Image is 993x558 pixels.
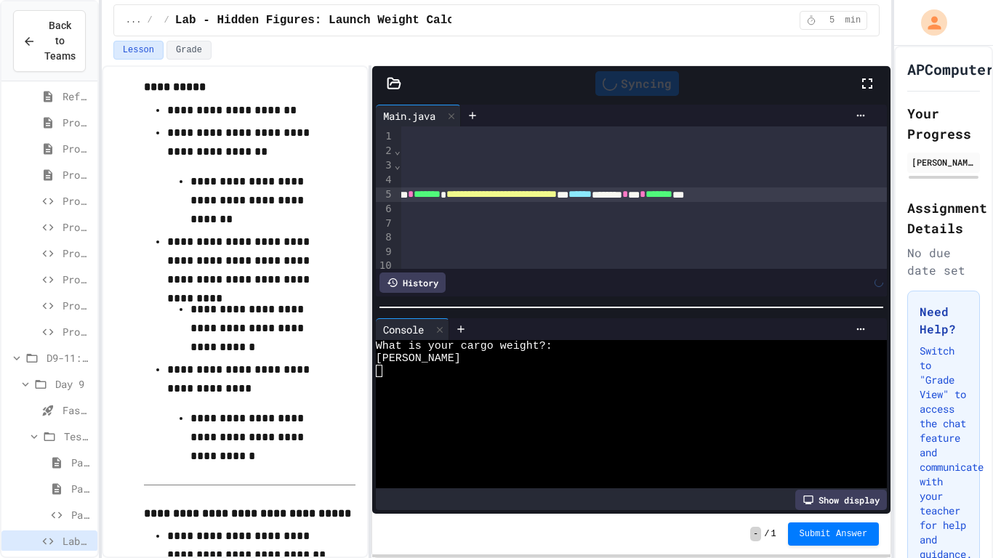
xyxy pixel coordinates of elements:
h2: Assignment Details [907,198,980,238]
span: Problem 2 [63,141,92,156]
span: Fast Start [63,403,92,418]
span: Part 3 [71,507,92,522]
div: 5 [376,187,394,202]
span: Submit Answer [800,528,868,540]
div: Show display [795,490,887,510]
span: Day 9 [55,376,92,392]
div: Console [376,318,449,340]
span: Problem 7 [63,272,92,287]
span: 5 [821,15,844,26]
div: 10 [376,259,394,273]
span: Problem 8 [63,298,92,313]
span: Problem 6 [63,246,92,261]
div: Console [376,322,431,337]
div: No due date set [907,244,980,279]
span: - [750,527,761,541]
span: / [164,15,169,26]
div: Syncing [595,71,679,96]
h3: Need Help? [920,303,968,338]
div: 3 [376,158,394,173]
button: Back to Teams [13,10,86,72]
span: Back to Teams [44,18,76,64]
div: 7 [376,217,394,231]
button: Grade [166,41,212,60]
span: Problem 5 [63,219,92,235]
span: D9-11: Module Wrap Up [47,350,92,365]
span: Test Review (35 mins) [64,429,92,444]
span: [PERSON_NAME] [376,352,461,365]
div: 1 [376,129,394,144]
span: / [147,15,152,26]
span: min [845,15,861,26]
h2: Your Progress [907,103,980,144]
button: Lesson [113,41,164,60]
div: Main.java [376,105,461,126]
span: Lab - Hidden Figures: Launch Weight Calculator [63,533,92,549]
div: [PERSON_NAME] [912,155,976,169]
span: Reference link [63,89,92,104]
div: 2 [376,144,394,158]
span: Problem 1 [63,115,92,130]
div: Main.java [376,108,443,124]
div: 8 [376,230,394,245]
span: Part 2 [71,481,92,496]
span: Lab - Hidden Figures: Launch Weight Calculator [175,12,496,29]
div: 6 [376,202,394,217]
div: My Account [906,6,951,39]
button: Submit Answer [788,522,880,546]
span: ... [126,15,142,26]
span: What is your cargo weight?: [376,340,552,352]
span: 1 [771,528,776,540]
div: 4 [376,173,394,187]
span: Problem 9: Temperature Converter [63,324,92,339]
span: Fold line [394,159,401,171]
span: Problem 4 [63,193,92,209]
div: 9 [376,245,394,259]
span: / [764,528,769,540]
span: Problem 3 [63,167,92,182]
div: History [379,272,446,293]
span: Part 1 [71,455,92,470]
span: Fold line [394,145,401,156]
